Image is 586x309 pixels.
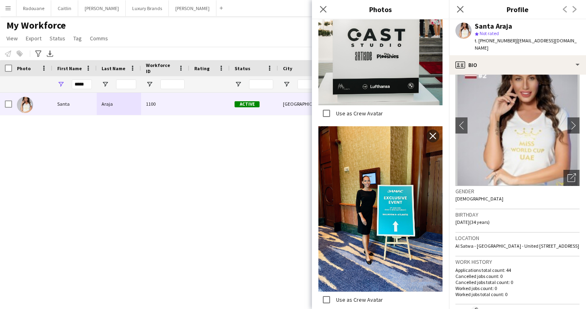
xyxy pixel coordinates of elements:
[3,33,21,44] a: View
[455,291,580,297] p: Worked jobs total count: 0
[116,79,136,89] input: Last Name Filter Input
[141,93,189,115] div: 1100
[72,79,92,89] input: First Name Filter Input
[455,267,580,273] p: Applications total count: 44
[563,170,580,186] div: Open photos pop-in
[449,55,586,75] div: Bio
[455,273,580,279] p: Cancelled jobs count: 0
[17,65,31,71] span: Photo
[455,234,580,242] h3: Location
[455,243,579,249] span: Al Satwa - [GEOGRAPHIC_DATA] - United [STREET_ADDRESS]
[97,93,141,115] div: Araja
[480,30,499,36] span: Not rated
[51,0,78,16] button: Caitlin
[23,33,45,44] a: Export
[45,49,55,58] app-action-btn: Export XLSX
[455,279,580,285] p: Cancelled jobs total count: 0
[146,81,153,88] button: Open Filter Menu
[475,23,512,30] div: Santa Araja
[17,0,51,16] button: Radouane
[235,81,242,88] button: Open Filter Menu
[102,65,125,71] span: Last Name
[455,219,490,225] span: [DATE] (34 years)
[335,109,383,117] label: Use as Crew Avatar
[90,35,108,42] span: Comms
[249,79,273,89] input: Status Filter Input
[126,0,169,16] button: Luxury Brands
[278,93,326,115] div: [GEOGRAPHIC_DATA]
[297,79,322,89] input: City Filter Input
[455,285,580,291] p: Worked jobs count: 0
[146,62,175,74] span: Workforce ID
[33,49,43,58] app-action-btn: Advanced filters
[455,211,580,218] h3: Birthday
[455,188,580,195] h3: Gender
[169,0,216,16] button: [PERSON_NAME]
[87,33,111,44] a: Comms
[46,33,69,44] a: Status
[455,65,580,186] img: Crew avatar or photo
[6,35,18,42] span: View
[57,65,82,71] span: First Name
[318,126,443,292] img: Crew photo 1111649
[449,4,586,15] h3: Profile
[160,79,185,89] input: Workforce ID Filter Input
[73,35,82,42] span: Tag
[475,38,517,44] span: t. [PHONE_NUMBER]
[455,196,503,202] span: [DEMOGRAPHIC_DATA]
[70,33,85,44] a: Tag
[52,93,97,115] div: Santa
[455,258,580,265] h3: Work history
[312,4,449,15] h3: Photos
[78,0,126,16] button: [PERSON_NAME]
[17,97,33,113] img: Santa Araja
[235,101,260,107] span: Active
[50,35,65,42] span: Status
[283,65,292,71] span: City
[6,19,66,31] span: My Workforce
[26,35,42,42] span: Export
[283,81,290,88] button: Open Filter Menu
[194,65,210,71] span: Rating
[57,81,64,88] button: Open Filter Menu
[475,38,577,51] span: | [EMAIL_ADDRESS][DOMAIN_NAME]
[102,81,109,88] button: Open Filter Menu
[235,65,250,71] span: Status
[335,296,383,303] label: Use as Crew Avatar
